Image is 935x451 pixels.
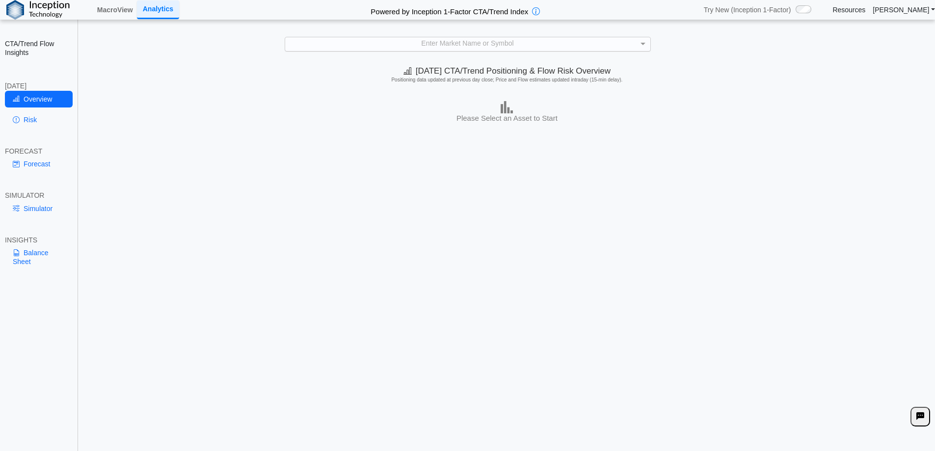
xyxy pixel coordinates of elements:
[5,91,73,107] a: Overview
[5,39,73,57] h2: CTA/Trend Flow Insights
[832,5,865,14] a: Resources
[5,200,73,217] a: Simulator
[5,191,73,200] div: SIMULATOR
[5,236,73,244] div: INSIGHTS
[5,147,73,156] div: FORECAST
[501,101,513,113] img: bar-chart.png
[5,156,73,172] a: Forecast
[93,1,137,18] a: MacroView
[403,66,611,76] span: [DATE] CTA/Trend Positioning & Flow Risk Overview
[5,81,73,90] div: [DATE]
[5,111,73,128] a: Risk
[873,5,935,14] a: [PERSON_NAME]
[367,3,532,17] h2: Powered by Inception 1-Factor CTA/Trend Index
[137,0,179,19] a: Analytics
[704,5,791,14] span: Try New (Inception 1-Factor)
[83,77,931,83] h5: Positioning data updated at previous day close; Price and Flow estimates updated intraday (15-min...
[81,113,933,123] h3: Please Select an Asset to Start
[285,37,650,51] div: Enter Market Name or Symbol
[5,244,73,270] a: Balance Sheet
